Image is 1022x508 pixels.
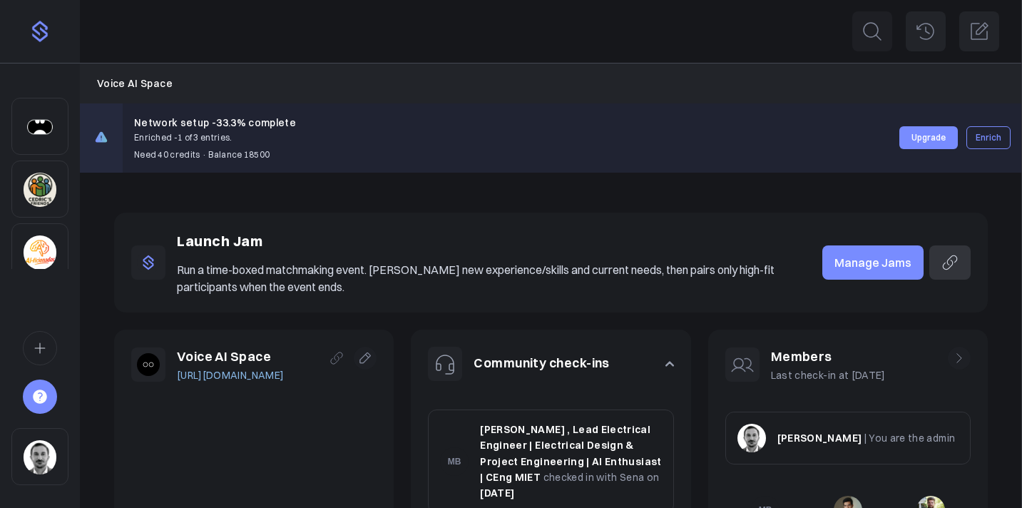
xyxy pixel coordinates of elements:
img: 28af0a1e3d4f40531edab4c731fc1aa6b0a27966.jpg [737,424,766,452]
img: 3pj2efuqyeig3cua8agrd6atck9r [24,173,56,207]
img: h43bkvsr5et7tm34izh0kwce423c [24,110,56,144]
p: Last check-in at [DATE] [771,367,886,383]
nav: Breadcrumb [97,76,1005,91]
span: checked in with Sena on [543,471,660,484]
img: MB [440,447,469,476]
a: [URL][DOMAIN_NAME] [177,367,284,383]
span: [PERSON_NAME] [777,432,862,444]
a: Community check-ins [474,355,610,371]
button: Enrich [966,126,1011,149]
a: Manage Jams [822,245,924,280]
p: Launch Jam [177,230,794,253]
span: [PERSON_NAME] , Lead Electrical Engineer | Electrical Design & Project Engineering | AI Enthusias... [480,423,661,484]
img: 28af0a1e3d4f40531edab4c731fc1aa6b0a27966.jpg [24,440,56,474]
p: Run a time-boxed matchmaking event. [PERSON_NAME] new experience/skills and current needs, then p... [177,261,794,295]
span: | You are the admin [864,432,956,444]
span: [DATE] [480,487,514,499]
p: Enriched -1 of 3 entries. [134,131,296,144]
img: purple-logo-18f04229334c5639164ff563510a1dba46e1211543e89c7069427642f6c28bac.png [29,20,51,43]
h1: Members [771,347,886,367]
p: Need 40 credits · Balance 18500 [134,148,296,161]
button: Community check-ins [411,330,690,398]
h3: Network setup -33.3% complete [134,115,296,131]
h1: Voice AI Space [177,347,284,367]
img: 2jp1kfh9ib76c04m8niqu4f45e0u [24,235,56,270]
img: 9mhdfgk8p09k1q6k3czsv07kq9ew [137,353,160,376]
a: Voice AI Space [97,76,173,91]
button: Upgrade [899,126,958,149]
